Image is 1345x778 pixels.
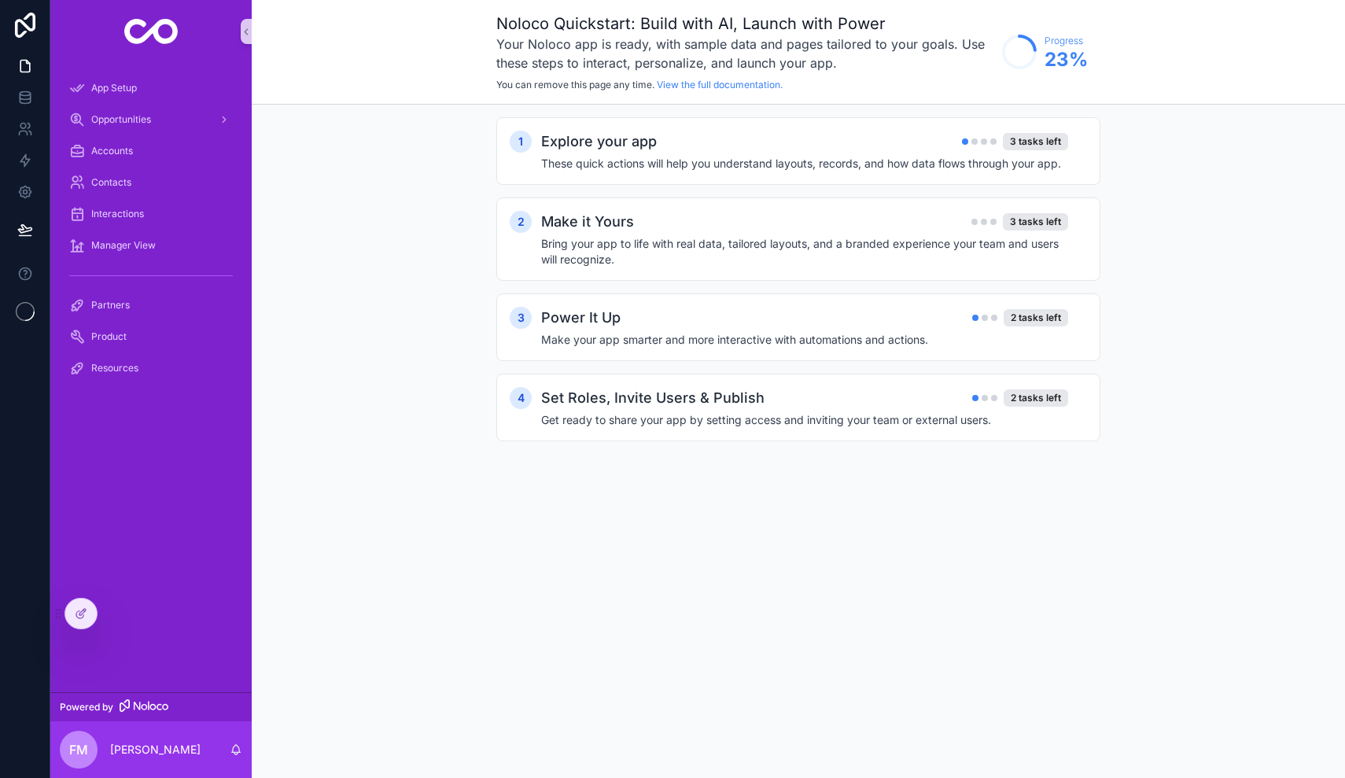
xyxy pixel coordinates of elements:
[510,131,532,153] div: 1
[541,236,1068,267] h4: Bring your app to life with real data, tailored layouts, and a branded experience your team and u...
[510,387,532,409] div: 4
[91,330,127,343] span: Product
[541,211,634,233] h2: Make it Yours
[91,82,137,94] span: App Setup
[496,35,994,72] h3: Your Noloco app is ready, with sample data and pages tailored to your goals. Use these steps to i...
[1045,35,1088,47] span: Progress
[60,105,242,134] a: Opportunities
[91,208,144,220] span: Interactions
[541,156,1068,171] h4: These quick actions will help you understand layouts, records, and how data flows through your app.
[91,113,151,126] span: Opportunities
[91,362,138,374] span: Resources
[50,692,252,721] a: Powered by
[541,387,765,409] h2: Set Roles, Invite Users & Publish
[50,63,252,403] div: scrollable content
[60,137,242,165] a: Accounts
[1004,389,1068,407] div: 2 tasks left
[91,145,133,157] span: Accounts
[541,307,621,329] h2: Power It Up
[110,742,201,758] p: [PERSON_NAME]
[60,323,242,351] a: Product
[510,211,532,233] div: 2
[1003,133,1068,150] div: 3 tasks left
[91,299,130,312] span: Partners
[60,231,242,260] a: Manager View
[60,200,242,228] a: Interactions
[124,19,179,44] img: App logo
[1003,213,1068,230] div: 3 tasks left
[69,740,88,759] span: FM
[60,354,242,382] a: Resources
[541,131,657,153] h2: Explore your app
[657,79,783,90] a: View the full documentation.
[60,291,242,319] a: Partners
[541,332,1068,348] h4: Make your app smarter and more interactive with automations and actions.
[91,239,156,252] span: Manager View
[60,168,242,197] a: Contacts
[510,307,532,329] div: 3
[496,79,654,90] span: You can remove this page any time.
[1045,47,1088,72] span: 23 %
[252,105,1345,485] div: scrollable content
[91,176,131,189] span: Contacts
[541,412,1068,428] h4: Get ready to share your app by setting access and inviting your team or external users.
[1004,309,1068,326] div: 2 tasks left
[496,13,994,35] h1: Noloco Quickstart: Build with AI, Launch with Power
[60,74,242,102] a: App Setup
[60,701,113,713] span: Powered by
